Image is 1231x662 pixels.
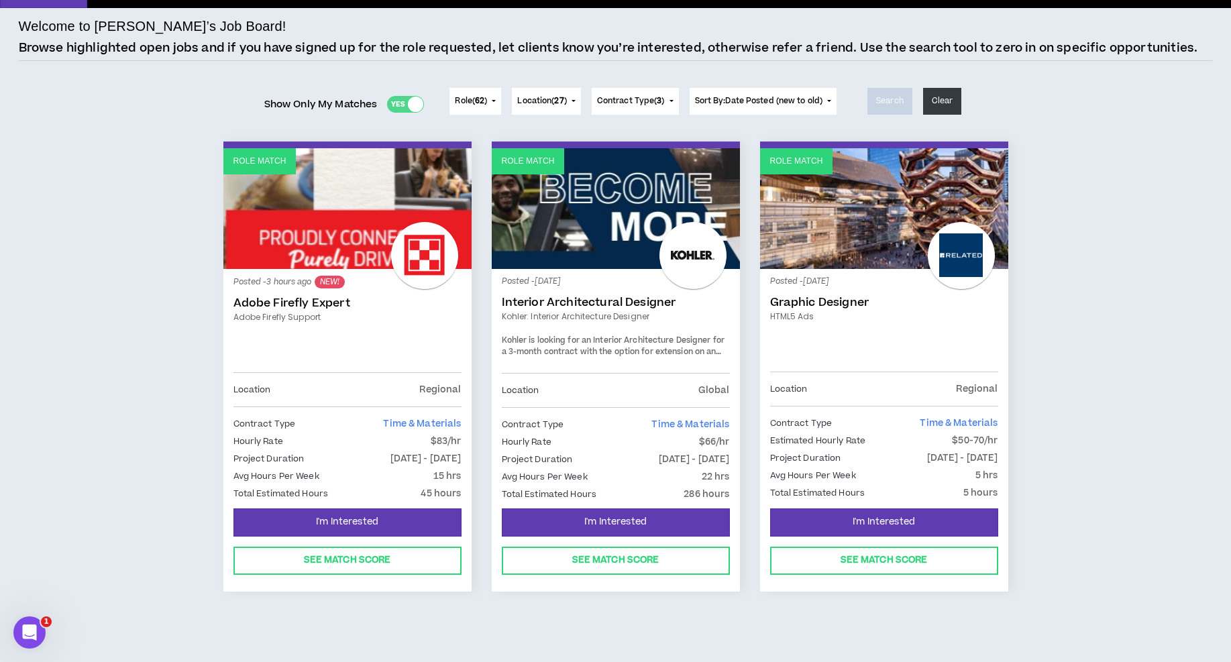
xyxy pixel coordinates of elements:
[233,311,462,323] a: Adobe Firefly Support
[502,452,573,467] p: Project Duration
[233,451,305,466] p: Project Duration
[475,95,484,107] span: 62
[233,508,462,537] button: I'm Interested
[690,88,837,115] button: Sort By:Date Posted (new to old)
[770,433,866,448] p: Estimated Hourly Rate
[233,434,283,449] p: Hourly Rate
[19,16,286,36] h4: Welcome to [PERSON_NAME]’s Job Board!
[502,470,588,484] p: Avg Hours Per Week
[695,95,823,107] span: Sort By: Date Posted (new to old)
[956,382,998,396] p: Regional
[316,516,378,529] span: I'm Interested
[770,276,998,288] p: Posted - [DATE]
[657,95,661,107] span: 3
[390,451,462,466] p: [DATE] - [DATE]
[13,616,46,649] iframe: Intercom live chat
[770,451,841,465] p: Project Duration
[770,486,865,500] p: Total Estimated Hours
[421,486,461,501] p: 45 hours
[233,486,329,501] p: Total Estimated Hours
[502,487,597,502] p: Total Estimated Hours
[449,88,501,115] button: Role(62)
[867,88,912,115] button: Search
[492,148,740,269] a: Role Match
[223,148,472,269] a: Role Match
[19,40,1198,57] p: Browse highlighted open jobs and if you have signed up for the role requested, let clients know y...
[651,418,729,431] span: Time & Materials
[770,311,998,323] a: HTML5 Ads
[597,95,665,107] span: Contract Type ( )
[233,417,296,431] p: Contract Type
[702,470,730,484] p: 22 hrs
[684,487,729,502] p: 286 hours
[975,468,998,483] p: 5 hrs
[502,417,564,432] p: Contract Type
[770,416,833,431] p: Contract Type
[233,276,462,288] p: Posted - 3 hours ago
[455,95,487,107] span: Role ( )
[502,547,730,575] button: See Match Score
[233,155,286,168] p: Role Match
[502,335,725,370] span: Kohler is looking for an Interior Architecture Designer for a 3-month contract with the option fo...
[554,95,564,107] span: 27
[502,311,730,323] a: Kohler: Interior Architecture Designer
[659,452,730,467] p: [DATE] - [DATE]
[233,547,462,575] button: See Match Score
[770,468,856,483] p: Avg Hours Per Week
[502,296,730,309] a: Interior Architectural Designer
[502,383,539,398] p: Location
[502,508,730,537] button: I'm Interested
[315,276,345,288] sup: NEW!
[502,435,551,449] p: Hourly Rate
[952,433,998,448] p: $50-70/hr
[233,469,319,484] p: Avg Hours Per Week
[592,88,679,115] button: Contract Type(3)
[419,382,461,397] p: Regional
[264,95,378,115] span: Show Only My Matches
[517,95,566,107] span: Location ( )
[502,155,555,168] p: Role Match
[433,469,462,484] p: 15 hrs
[431,434,462,449] p: $83/hr
[927,451,998,465] p: [DATE] - [DATE]
[770,296,998,309] a: Graphic Designer
[770,508,998,537] button: I'm Interested
[698,383,730,398] p: Global
[699,435,730,449] p: $66/hr
[770,155,823,168] p: Role Match
[233,382,271,397] p: Location
[770,547,998,575] button: See Match Score
[853,516,915,529] span: I'm Interested
[920,417,998,430] span: Time & Materials
[760,148,1008,269] a: Role Match
[963,486,998,500] p: 5 hours
[233,296,462,310] a: Adobe Firefly Expert
[512,88,580,115] button: Location(27)
[584,516,647,529] span: I'm Interested
[41,616,52,627] span: 1
[923,88,962,115] button: Clear
[770,382,808,396] p: Location
[502,276,730,288] p: Posted - [DATE]
[383,417,461,431] span: Time & Materials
